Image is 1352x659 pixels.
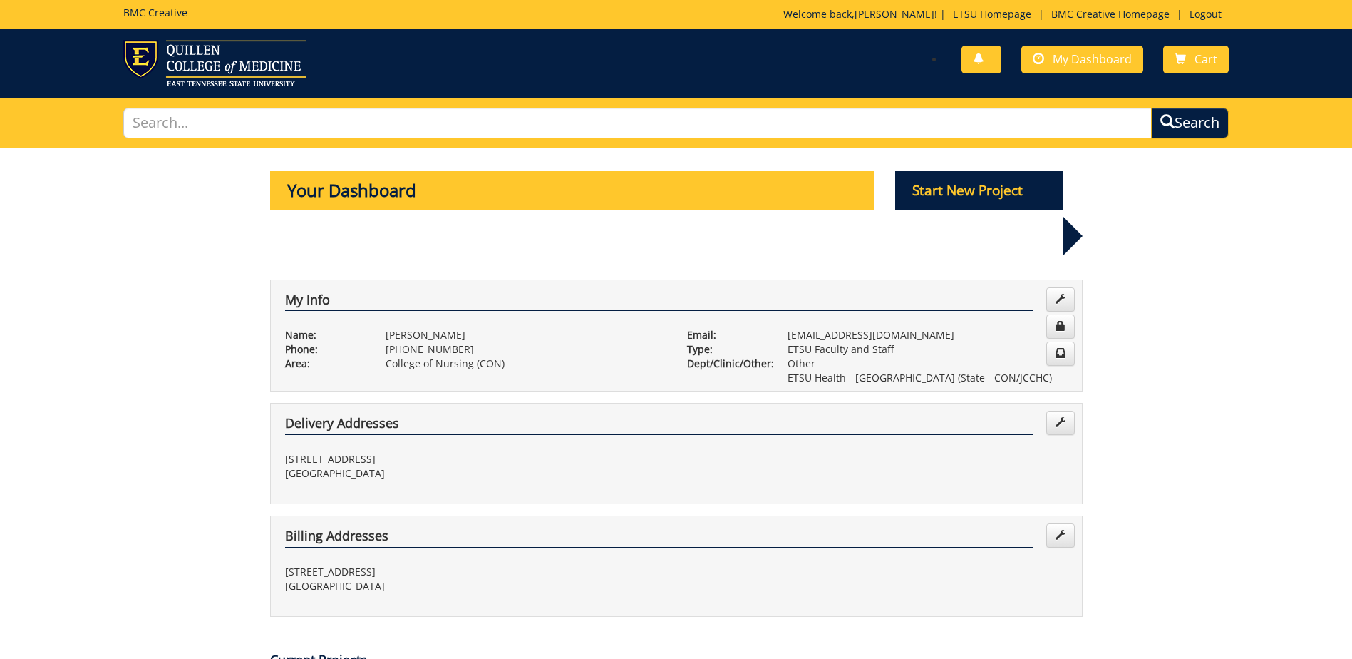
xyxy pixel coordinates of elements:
[285,293,1033,312] h4: My Info
[285,357,364,371] p: Area:
[1151,108,1229,138] button: Search
[1046,315,1075,339] a: Change Password
[895,171,1063,210] p: Start New Project
[1046,523,1075,548] a: Edit Addresses
[1053,51,1132,67] span: My Dashboard
[783,7,1229,21] p: Welcome back, ! | | |
[788,342,1068,357] p: ETSU Faculty and Staff
[270,171,874,210] p: Your Dashboard
[788,371,1068,385] p: ETSU Health - [GEOGRAPHIC_DATA] (State - CON/JCCHC)
[285,342,364,357] p: Phone:
[285,466,666,481] p: [GEOGRAPHIC_DATA]
[1182,7,1229,21] a: Logout
[1046,287,1075,312] a: Edit Info
[788,357,1068,371] p: Other
[285,452,666,466] p: [STREET_ADDRESS]
[1163,46,1229,73] a: Cart
[285,579,666,593] p: [GEOGRAPHIC_DATA]
[386,328,666,342] p: [PERSON_NAME]
[788,328,1068,342] p: [EMAIL_ADDRESS][DOMAIN_NAME]
[1021,46,1143,73] a: My Dashboard
[1194,51,1217,67] span: Cart
[285,417,1033,435] h4: Delivery Addresses
[895,185,1063,198] a: Start New Project
[1046,411,1075,435] a: Edit Addresses
[123,40,306,86] img: ETSU logo
[386,357,666,371] p: College of Nursing (CON)
[1044,7,1177,21] a: BMC Creative Homepage
[687,342,766,357] p: Type:
[1046,342,1075,366] a: Change Communication Preferences
[855,7,934,21] a: [PERSON_NAME]
[687,357,766,371] p: Dept/Clinic/Other:
[123,108,1152,138] input: Search...
[123,7,187,18] h5: BMC Creative
[946,7,1038,21] a: ETSU Homepage
[687,328,766,342] p: Email:
[285,529,1033,548] h4: Billing Addresses
[386,342,666,357] p: [PHONE_NUMBER]
[285,565,666,579] p: [STREET_ADDRESS]
[285,328,364,342] p: Name:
